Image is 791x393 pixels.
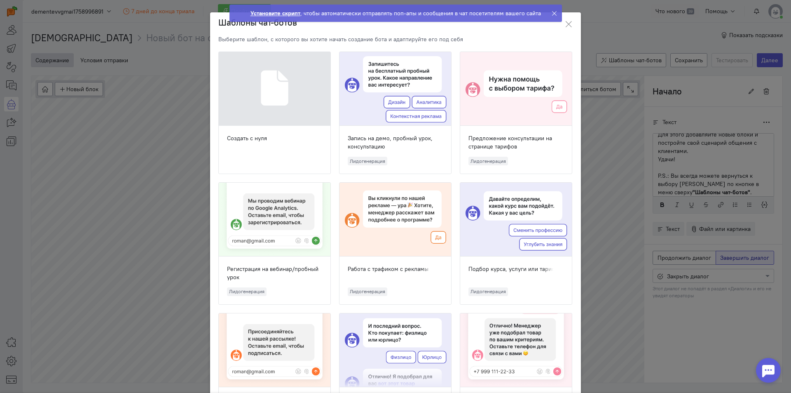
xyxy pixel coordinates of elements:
[468,265,564,273] div: Подбор курса, услуги или тарифа
[583,12,610,20] span: Я согласен
[348,287,387,296] span: Лидогенерация
[218,35,573,43] p: Выберите шаблон, с которого вы хотите начать создание бота и адаптируйте его под себя
[173,9,566,23] div: Мы используем cookies для улучшения работы сайта, анализа трафика и персонализации. Используя сай...
[227,287,267,296] span: Лидогенерация
[250,9,541,17] div: , чтобы автоматически отправлять поп-апы и сообщения в чат посетителям вашего сайта
[536,16,550,23] a: здесь
[576,8,617,24] button: Я согласен
[468,157,508,165] span: Лидогенерация
[468,287,508,296] span: Лидогенерация
[218,16,573,29] h3: Шаблоны чат-ботов
[468,134,564,151] div: Предложение консультации на странице тарифов
[348,157,387,165] span: Лидогенерация
[227,134,322,142] div: Создать с нуля
[227,265,322,281] div: Регистрация на вебинар/пробный урок
[348,134,443,151] div: Запись на демо, пробный урок, консультацию
[348,265,443,273] div: Работа с трафиком с рекламы
[250,9,300,17] strong: Установите скрипт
